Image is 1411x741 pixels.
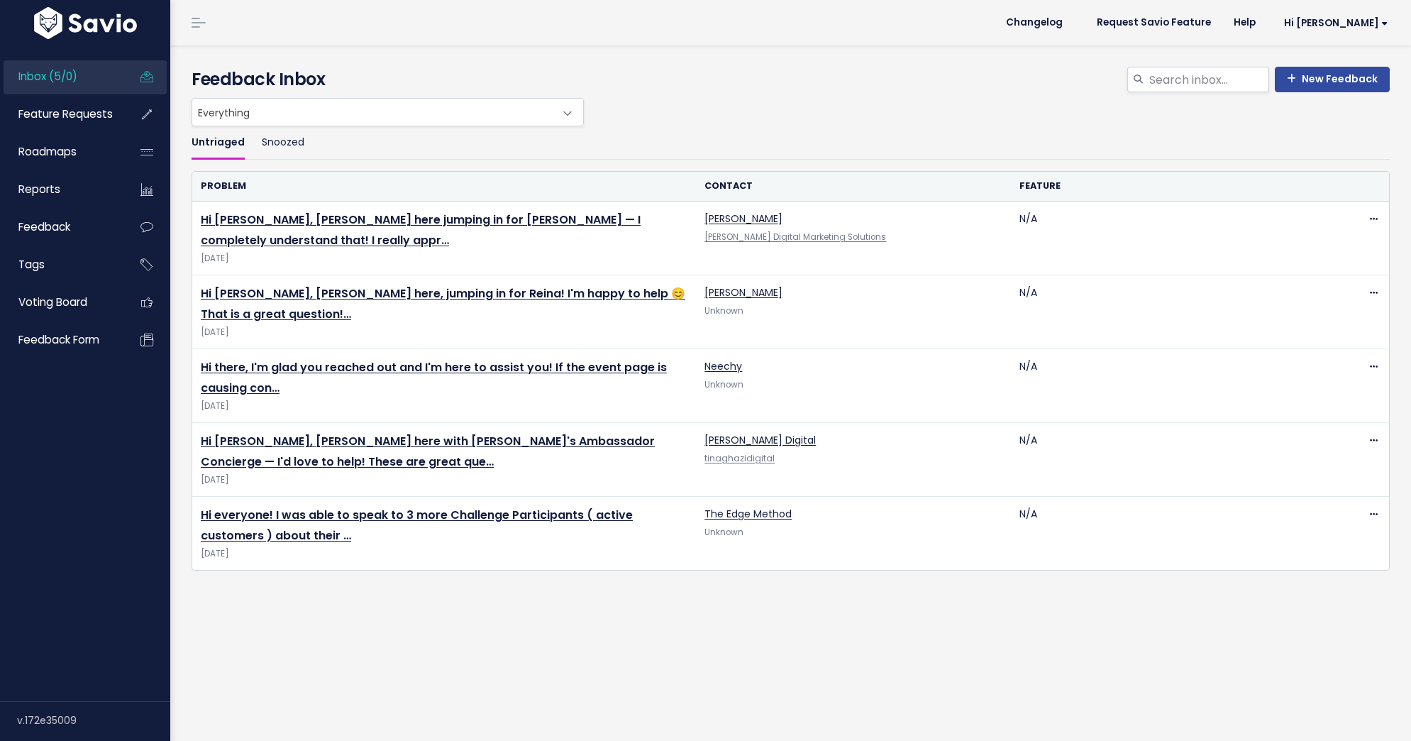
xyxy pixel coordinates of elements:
td: N/A [1011,423,1326,497]
td: N/A [1011,202,1326,275]
a: Reports [4,173,118,206]
span: Unknown [704,379,743,390]
a: Hi [PERSON_NAME] [1267,12,1400,34]
th: Feature [1011,172,1326,201]
a: Hi [PERSON_NAME], [PERSON_NAME] here with [PERSON_NAME]'s Ambassador Concierge — I'd love to help... [201,433,655,470]
a: Tags [4,248,118,281]
ul: Filter feature requests [192,126,1390,160]
a: Hi there, I'm glad you reached out and I'm here to assist you! If the event page is causing con… [201,359,667,396]
a: [PERSON_NAME] Digital Marketing Solutions [704,231,886,243]
a: Voting Board [4,286,118,319]
span: [DATE] [201,473,687,488]
span: [DATE] [201,547,687,561]
a: Neechy [704,359,742,373]
img: logo-white.9d6f32f41409.svg [31,7,140,39]
a: Hi everyone! I was able to speak to 3 more Challenge Participants ( active customers ) about their … [201,507,633,544]
h4: Feedback Inbox [192,67,1390,92]
span: Inbox (5/0) [18,69,77,84]
span: Reports [18,182,60,197]
span: Changelog [1006,18,1063,28]
a: Hi [PERSON_NAME], [PERSON_NAME] here jumping in for [PERSON_NAME] — I completely understand that!... [201,212,641,248]
a: New Feedback [1275,67,1390,92]
td: N/A [1011,497,1326,571]
span: Feedback form [18,332,99,347]
a: Feature Requests [4,98,118,131]
span: Unknown [704,305,743,317]
a: [PERSON_NAME] Digital [704,433,816,447]
a: Hi [PERSON_NAME], [PERSON_NAME] here, jumping in for Reina! I'm happy to help 😊 That is a great q... [201,285,685,322]
span: Voting Board [18,295,87,309]
a: Feedback [4,211,118,243]
a: [PERSON_NAME] [704,212,782,226]
a: [PERSON_NAME] [704,285,782,300]
span: Feedback [18,219,70,234]
a: The Edge Method [704,507,792,521]
input: Search inbox... [1148,67,1269,92]
span: Unknown [704,527,743,538]
a: tinaghazidigital [704,453,775,464]
span: [DATE] [201,251,687,266]
td: N/A [1011,275,1326,349]
span: Hi [PERSON_NAME] [1284,18,1388,28]
a: Snoozed [262,126,304,160]
a: Help [1222,12,1267,33]
a: Roadmaps [4,136,118,168]
th: Contact [696,172,1011,201]
th: Problem [192,172,696,201]
div: v.172e35009 [17,702,170,739]
td: N/A [1011,349,1326,423]
span: Feature Requests [18,106,113,121]
a: Untriaged [192,126,245,160]
a: Request Savio Feature [1085,12,1222,33]
span: [DATE] [201,399,687,414]
a: Feedback form [4,324,118,356]
a: Inbox (5/0) [4,60,118,93]
span: Tags [18,257,45,272]
span: [DATE] [201,325,687,340]
span: Everything [192,98,584,126]
span: Everything [192,99,555,126]
span: Roadmaps [18,144,77,159]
